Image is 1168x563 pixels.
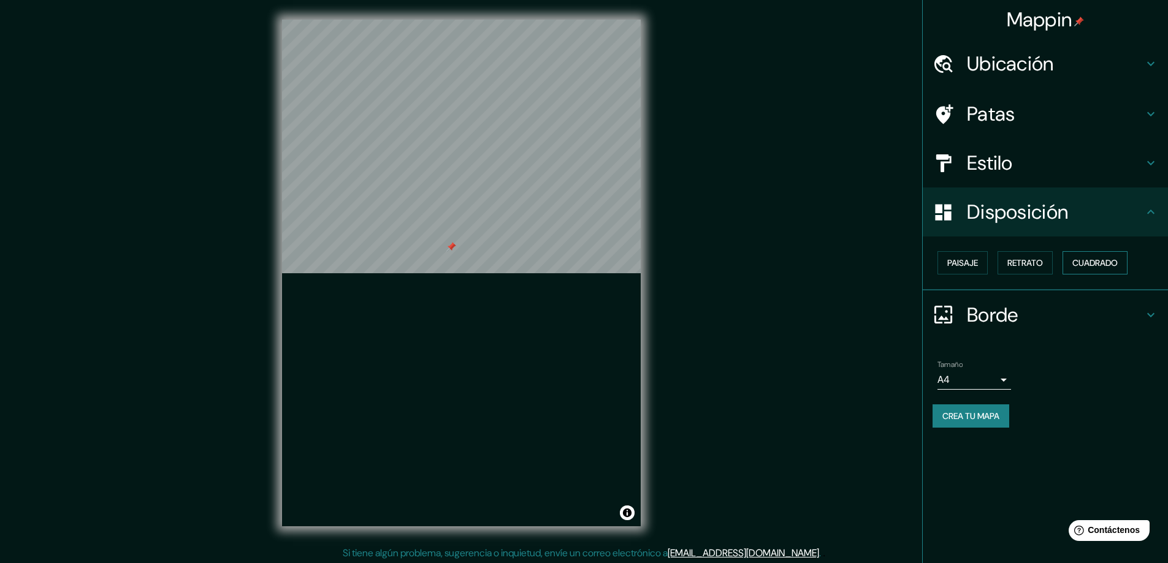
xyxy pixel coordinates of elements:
font: . [821,546,823,559]
font: Crea tu mapa [942,410,999,421]
div: Patas [923,89,1168,138]
font: Disposición [967,199,1068,225]
font: Retrato [1007,257,1043,268]
button: Cuadrado [1063,251,1128,274]
font: Tamaño [937,360,963,369]
font: Borde [967,302,1018,328]
iframe: Lanzador de widgets de ayuda [1059,515,1155,550]
div: A4 [937,370,1011,390]
font: . [819,546,821,559]
button: Crea tu mapa [933,404,1009,428]
font: Paisaje [947,257,978,268]
button: Retrato [998,251,1053,274]
canvas: Mapa [282,20,641,273]
div: Borde [923,290,1168,339]
font: Cuadrado [1072,257,1118,268]
div: Ubicación [923,39,1168,88]
a: [EMAIL_ADDRESS][DOMAIN_NAME] [668,546,819,559]
font: A4 [937,373,950,386]
button: Activar o desactivar atribución [620,505,635,520]
img: pin-icon.png [1074,17,1084,26]
font: Estilo [967,150,1013,176]
font: Patas [967,101,1015,127]
div: Estilo [923,138,1168,187]
font: Mappin [1007,7,1072,32]
div: Disposición [923,187,1168,236]
font: Si tiene algún problema, sugerencia o inquietud, envíe un correo electrónico a [343,546,668,559]
button: Paisaje [937,251,988,274]
font: Ubicación [967,51,1054,77]
font: . [823,546,825,559]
